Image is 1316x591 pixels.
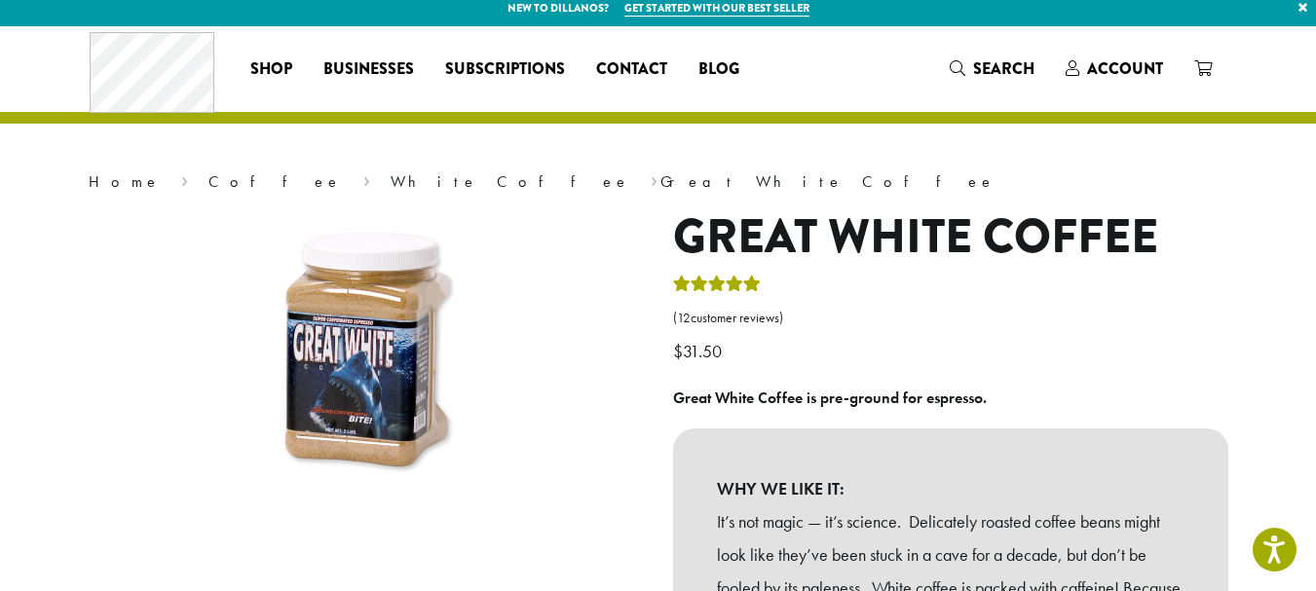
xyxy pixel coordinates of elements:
h1: Great White Coffee [673,209,1228,266]
b: Great White Coffee is pre-ground for espresso. [673,388,987,408]
img: Great White Coffee [220,209,512,501]
bdi: 31.50 [673,340,727,362]
span: Search [973,57,1034,80]
a: White Coffee [391,171,630,192]
span: Account [1087,57,1163,80]
span: Contact [596,57,667,82]
div: Rated 5.00 out of 5 [673,273,761,302]
span: › [181,164,188,194]
b: WHY WE LIKE IT: [717,472,1184,505]
span: Shop [250,57,292,82]
span: › [651,164,658,194]
span: Blog [698,57,739,82]
a: Shop [235,54,308,85]
a: (12customer reviews) [673,309,1228,328]
span: › [363,164,370,194]
a: Home [89,171,161,192]
a: Coffee [208,171,342,192]
span: 12 [677,310,691,326]
span: Subscriptions [445,57,565,82]
a: Search [934,53,1050,85]
nav: Breadcrumb [89,170,1228,194]
span: $ [673,340,683,362]
span: Businesses [323,57,414,82]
